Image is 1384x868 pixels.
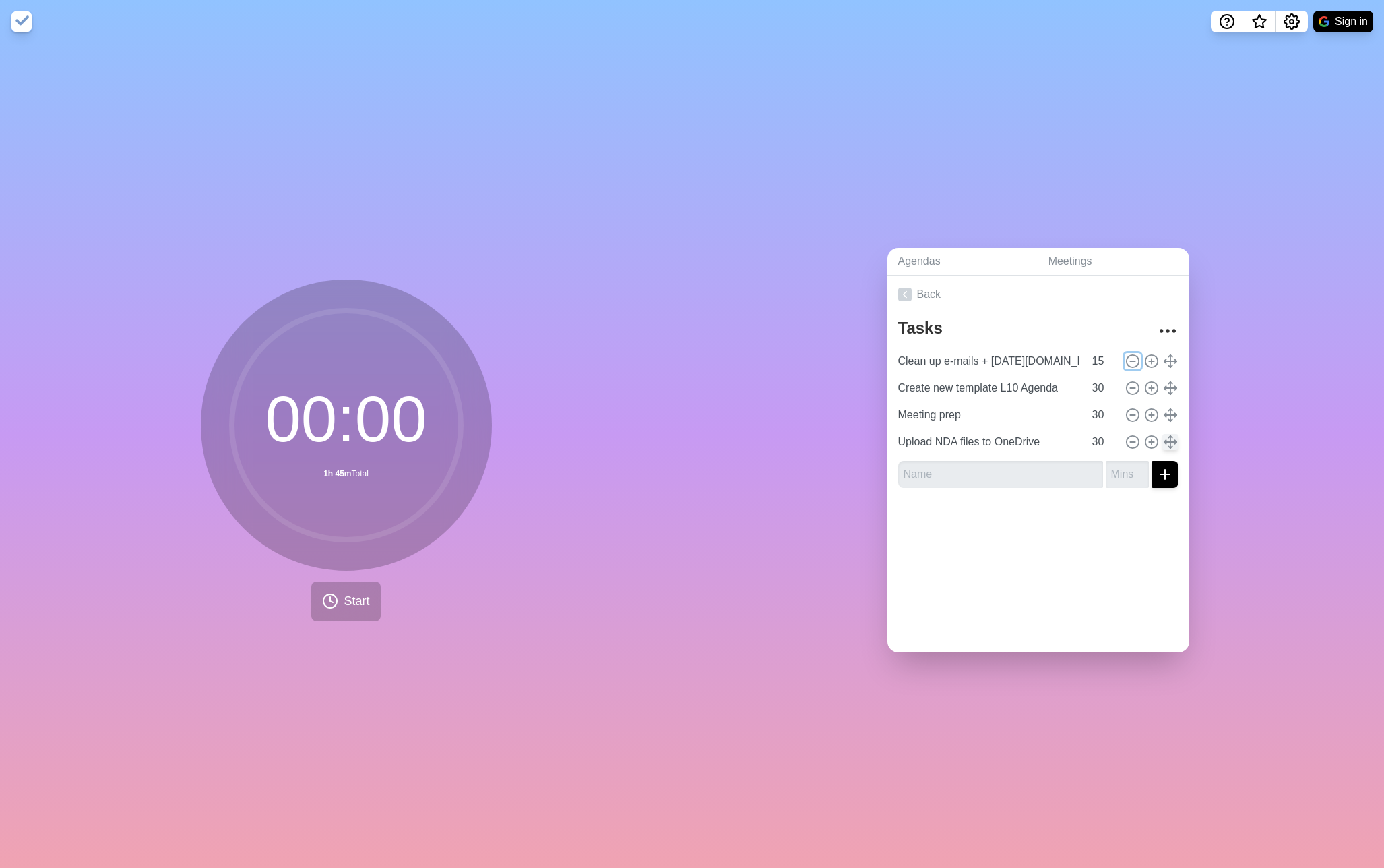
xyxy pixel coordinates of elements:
button: Help [1211,11,1243,32]
button: More [1154,317,1181,344]
a: Agendas [887,248,1038,276]
input: Name [893,348,1084,375]
button: Settings [1276,11,1308,32]
input: Mins [1087,375,1119,402]
input: Name [898,461,1103,488]
input: Mins [1087,402,1119,429]
img: google logo [1319,16,1329,27]
input: Mins [1087,348,1119,375]
input: Name [893,375,1084,402]
span: Start [344,592,369,611]
input: Name [893,402,1084,429]
img: timeblocks logo [11,11,32,32]
input: Mins [1106,461,1149,488]
button: Start [311,582,380,621]
a: Meetings [1038,248,1189,276]
input: Name [893,429,1084,456]
button: What’s new [1243,11,1276,32]
a: Back [887,276,1189,313]
button: Sign in [1313,11,1373,32]
input: Mins [1087,429,1119,456]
